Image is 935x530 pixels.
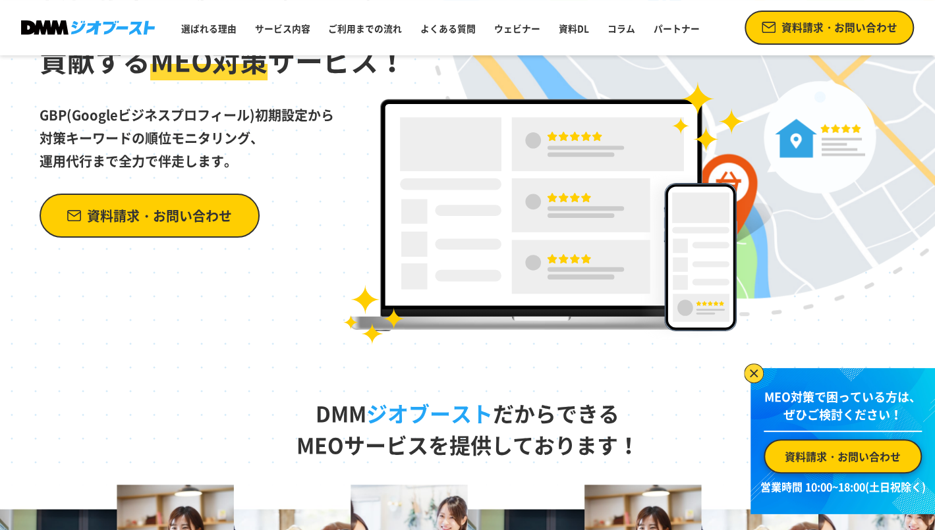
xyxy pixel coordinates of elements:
p: GBP(Googleビジネスプロフィール)初期設定から 対策キーワードの順位モニタリング、 運用代行まで全力で伴走します。 [40,85,407,172]
span: 資料請求・お問い合わせ [87,204,232,227]
a: ウェビナー [489,16,546,40]
a: 資料DL [553,16,594,40]
a: 資料請求・お問い合わせ [40,194,260,238]
p: 営業時間 10:00~18:00(土日祝除く) [758,479,927,494]
a: パートナー [648,16,704,40]
img: バナーを閉じる [744,363,764,383]
span: ジオブースト [366,398,493,429]
a: 資料請求・お問い合わせ [745,11,914,45]
span: 資料請求・お問い合わせ [781,20,897,36]
a: 選ばれる理由 [176,16,242,40]
a: サービス内容 [250,16,316,40]
span: MEO対策 [150,40,268,80]
a: よくある質問 [415,16,481,40]
a: 資料請求・お問い合わせ [764,439,922,473]
span: 資料請求・お問い合わせ [785,448,901,464]
p: MEO対策で困っている方は、 ぜひご検討ください！ [764,388,922,432]
img: DMMジオブースト [21,20,156,35]
a: コラム [602,16,640,40]
a: ご利用までの流れ [323,16,407,40]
